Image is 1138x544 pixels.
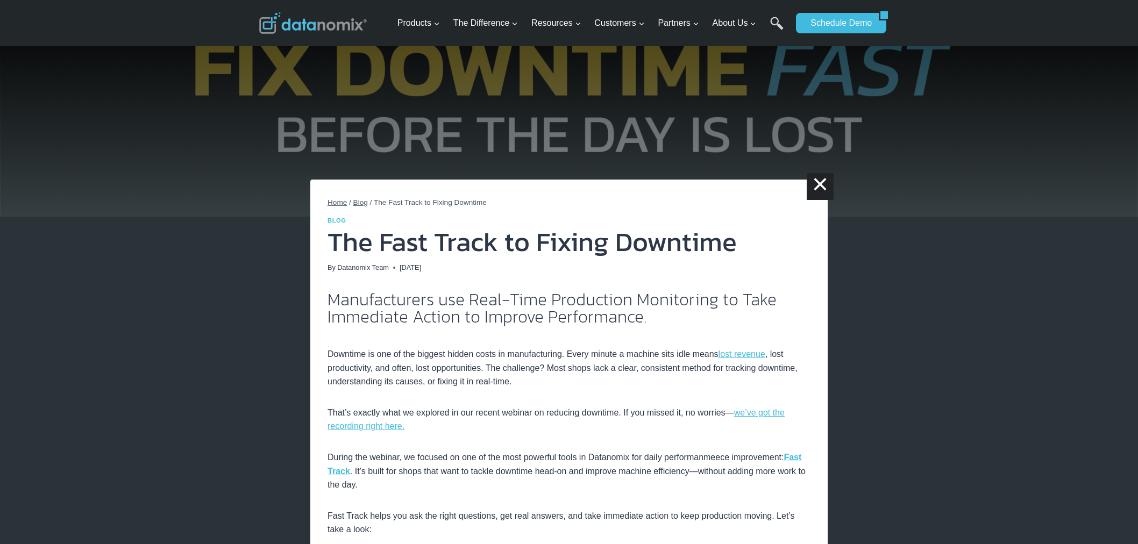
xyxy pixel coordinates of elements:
p: Downtime is one of the biggest hidden costs in manufacturing. Every minute a machine sits idle me... [328,334,810,389]
span: Resources [531,16,581,30]
a: Blog [328,217,346,224]
span: / [349,198,351,206]
h1: The Fast Track to Fixing Downtime [328,228,810,255]
span: Products [397,16,440,30]
time: [DATE] [400,262,421,273]
span: The Difference [453,16,518,30]
nav: Breadcrumbs [328,197,810,209]
a: Datanomix Team [337,263,389,271]
a: Blog [353,198,368,206]
nav: Primary Navigation [393,6,791,41]
a: Home [328,198,347,206]
a: Fast Track [328,453,801,476]
p: Fast Track helps you ask the right questions, get real answers, and take immediate action to keep... [328,509,810,536]
a: Search [770,17,784,41]
a: Schedule Demo [796,13,879,33]
h2: Manufacturers use Real-Time Production Monitoring to Take Immediate Action to Improve Performance. [328,291,810,325]
span: Partners [658,16,699,30]
span: By [328,262,336,273]
a: we’ve got the recording right here. [328,408,785,431]
a: lost revenue [719,349,765,359]
p: During the webinar, we focused on one of the most powerful tools in Datanomix for daily performan... [328,450,810,492]
span: / [370,198,372,206]
a: × [807,173,834,200]
img: Datanomix [259,12,367,34]
span: The Fast Track to Fixing Downtime [374,198,487,206]
p: That’s exactly what we explored in our recent webinar on reducing downtime. If you missed it, no ... [328,406,810,433]
span: About Us [713,16,757,30]
span: Customers [594,16,644,30]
